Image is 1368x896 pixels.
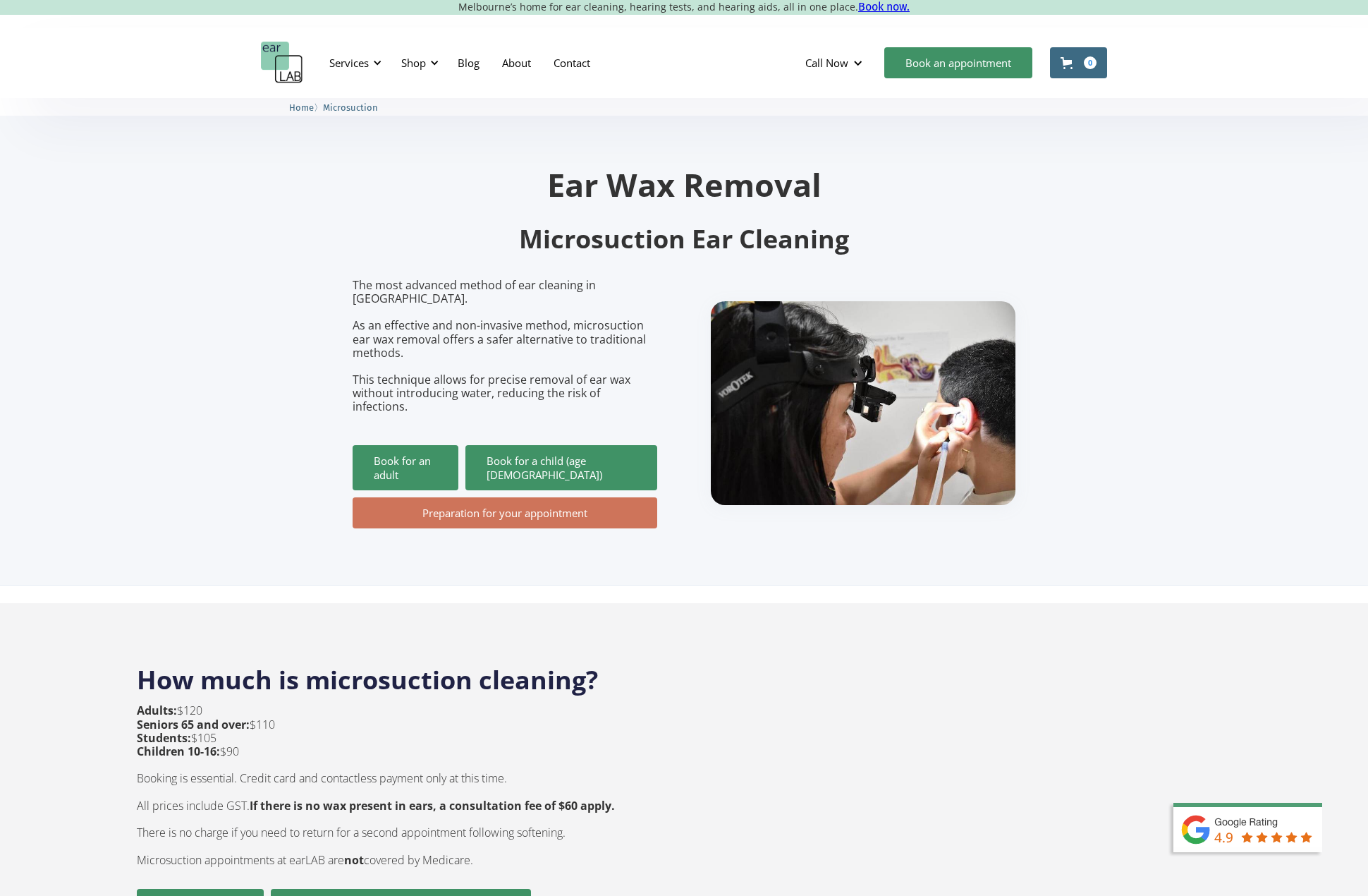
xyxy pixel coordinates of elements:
h1: Ear Wax Removal [353,169,1015,200]
a: Open cart [1050,47,1107,78]
a: Book for a child (age [DEMOGRAPHIC_DATA]) [465,445,657,490]
a: About [491,42,542,83]
a: Book an appointment [884,47,1032,78]
p: The most advanced method of ear cleaning in [GEOGRAPHIC_DATA]. As an effective and non-invasive m... [353,279,657,414]
div: Shop [393,42,443,84]
a: Microsuction [323,100,378,114]
img: boy getting ear checked. [711,301,1015,505]
strong: Children 10-16: [137,744,220,759]
div: Services [329,56,369,70]
a: home [261,42,303,84]
span: Home [289,102,314,113]
a: Book for an adult [353,445,458,490]
strong: Seniors 65 and over: [137,717,250,732]
li: 〉 [289,100,323,115]
h2: How much is microsuction cleaning? [137,649,1231,697]
strong: If there is no wax present in ears, a consultation fee of $60 apply. [250,798,615,813]
a: Blog [446,42,491,83]
div: Shop [401,56,426,70]
a: Contact [542,42,601,83]
span: Microsuction [323,102,378,113]
h2: Microsuction Ear Cleaning [353,223,1015,256]
div: Call Now [794,42,877,84]
div: Call Now [805,56,848,70]
strong: Adults: [137,703,177,718]
a: Home [289,100,314,114]
p: $120 $110 $105 $90 Booking is essential. Credit card and contactless payment only at this time. A... [137,704,615,866]
strong: Students: [137,730,191,746]
strong: not [344,852,364,868]
div: 0 [1084,56,1097,69]
div: Services [321,42,386,84]
a: Preparation for your appointment [353,497,657,528]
